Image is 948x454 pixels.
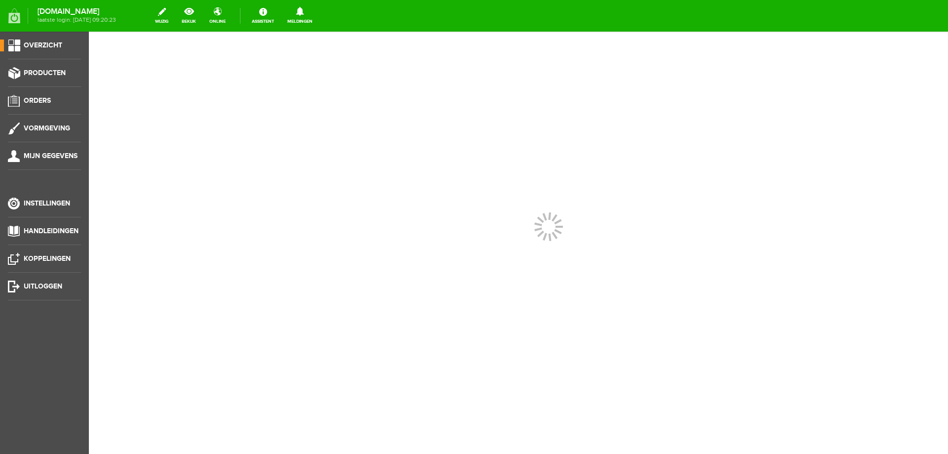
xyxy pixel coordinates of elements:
a: wijzig [149,5,174,27]
span: Overzicht [24,41,62,49]
span: Vormgeving [24,124,70,132]
a: online [203,5,232,27]
span: Orders [24,96,51,105]
a: bekijk [176,5,202,27]
span: Uitloggen [24,282,62,290]
a: Assistent [246,5,280,27]
span: Instellingen [24,199,70,207]
span: laatste login: [DATE] 09:20:23 [38,17,116,23]
span: Koppelingen [24,254,71,263]
span: Producten [24,69,66,77]
a: Meldingen [281,5,318,27]
span: Handleidingen [24,227,79,235]
strong: [DOMAIN_NAME] [38,9,116,14]
span: Mijn gegevens [24,152,78,160]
